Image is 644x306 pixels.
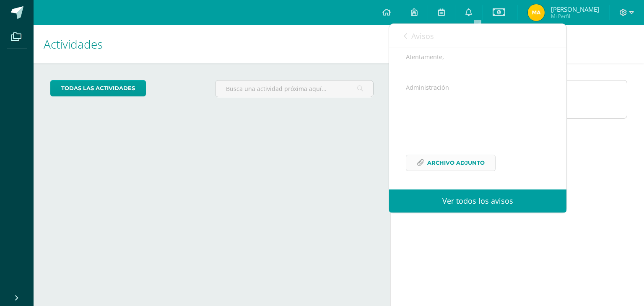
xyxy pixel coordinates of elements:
h1: Actividades [44,25,380,63]
input: Busca una actividad próxima aquí... [216,80,373,97]
span: Avisos [411,31,434,41]
a: Archivo Adjunto [406,155,496,171]
span: [PERSON_NAME] [551,5,599,13]
span: Mi Perfil [551,13,599,20]
img: 8fc236f1b8d3311374594314ba42e901.png [528,4,545,21]
a: todas las Actividades [50,80,146,96]
a: Ver todos los avisos [389,189,566,213]
span: Archivo Adjunto [427,155,485,171]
